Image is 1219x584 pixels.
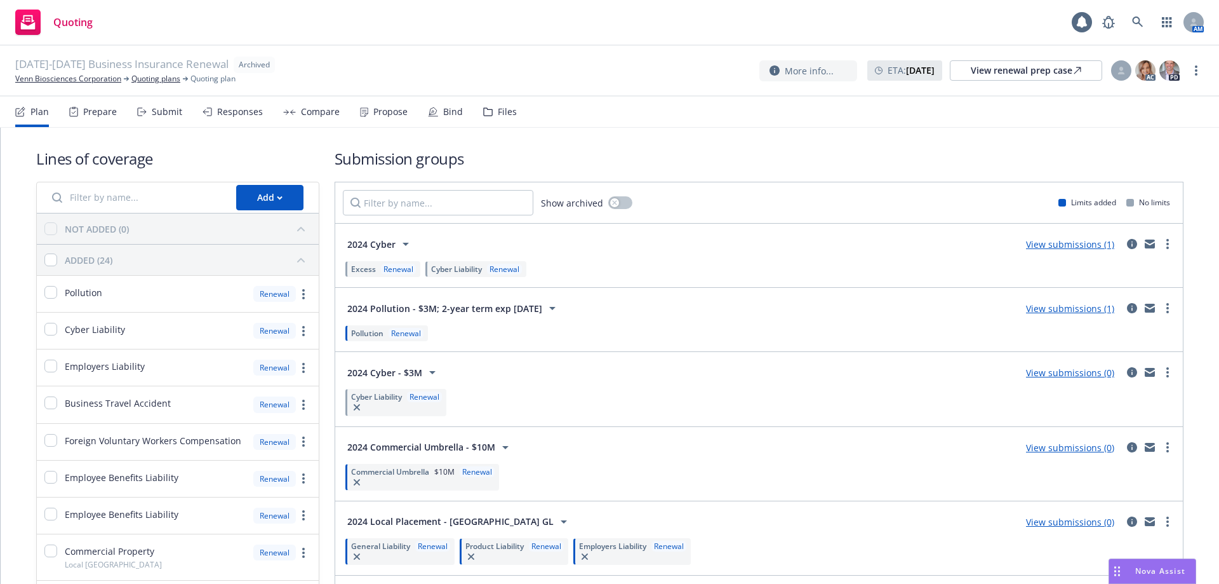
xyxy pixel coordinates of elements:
a: mail [1142,301,1157,316]
span: Cyber Liability [431,264,482,275]
a: View submissions (0) [1026,367,1114,379]
span: Archived [239,59,270,71]
div: NOT ADDED (0) [65,222,129,236]
strong: [DATE] [906,64,935,76]
a: more [1160,236,1175,252]
a: View renewal prep case [950,60,1102,81]
div: Limits added [1058,197,1116,208]
span: ETA : [888,64,935,77]
button: Add [236,185,303,210]
a: circleInformation [1124,236,1140,252]
div: Add [257,186,283,210]
span: Excess [351,264,376,275]
div: Renewal [529,541,564,552]
div: Renewal [381,264,416,275]
div: Renewal [487,264,522,275]
div: Renewal [253,397,296,412]
span: Show archived [541,196,603,210]
span: More info... [785,64,834,78]
span: Commercial Umbrella [351,466,429,477]
a: mail [1142,236,1157,252]
a: more [1160,365,1175,380]
span: Employee Benefits Liability [65,508,178,521]
span: 2024 Pollution - $3M; 2-year term exp [DATE] [347,302,542,315]
span: 2024 Local Placement - [GEOGRAPHIC_DATA] GL [347,515,554,528]
span: Product Liability [465,541,524,552]
a: Quoting [10,4,98,40]
div: Compare [301,107,340,117]
button: ADDED (24) [65,250,311,270]
div: Renewal [253,286,296,302]
a: View submissions (1) [1026,302,1114,315]
a: Quoting plans [131,73,180,85]
div: Renewal [253,471,296,487]
a: more [1160,514,1175,529]
a: Report a Bug [1096,10,1121,35]
button: 2024 Local Placement - [GEOGRAPHIC_DATA] GL [343,509,576,534]
span: $10M [434,466,455,477]
div: Prepare [83,107,117,117]
a: more [1189,63,1204,78]
div: Renewal [253,434,296,450]
div: Renewal [415,541,450,552]
div: Renewal [253,360,296,376]
button: 2024 Commercial Umbrella - $10M [343,435,517,460]
a: more [296,434,311,449]
span: [DATE]-[DATE] Business Insurance Renewal [15,57,229,73]
a: more [1160,440,1175,455]
button: Nova Assist [1109,559,1196,584]
div: Submit [152,107,182,117]
a: View submissions (0) [1026,516,1114,528]
a: circleInformation [1124,440,1140,455]
a: more [1160,301,1175,316]
span: Cyber Liability [65,323,125,336]
div: Renewal [651,541,686,552]
span: Cyber Liability [351,391,402,402]
a: Venn Biosciences Corporation [15,73,121,85]
a: more [296,508,311,523]
div: Propose [373,107,408,117]
a: more [296,360,311,376]
button: 2024 Cyber - $3M [343,360,444,385]
div: Drag to move [1109,559,1125,583]
span: Business Travel Accident [65,397,171,410]
button: 2024 Cyber [343,231,418,257]
span: Nova Assist [1135,566,1185,576]
span: Employers Liability [65,360,145,373]
div: Files [498,107,517,117]
span: 2024 Cyber [347,238,396,251]
span: Pollution [65,286,102,299]
a: circleInformation [1124,365,1140,380]
input: Filter by name... [44,185,229,210]
img: photo [1135,60,1156,81]
span: 2024 Commercial Umbrella - $10M [347,440,495,454]
a: Switch app [1154,10,1180,35]
input: Filter by name... [343,190,533,215]
span: Employers Liability [579,541,646,552]
div: Bind [443,107,463,117]
h1: Submission groups [335,148,1183,169]
a: mail [1142,365,1157,380]
a: more [296,287,311,302]
a: circleInformation [1124,514,1140,529]
div: Renewal [253,545,296,560]
button: More info... [759,60,857,81]
span: 2024 Cyber - $3M [347,366,422,379]
a: more [296,397,311,412]
div: Renewal [460,466,495,477]
span: Pollution [351,328,383,339]
span: Foreign Voluntary Workers Compensation [65,434,241,447]
div: View renewal prep case [971,61,1081,80]
div: Renewal [407,391,442,402]
h1: Lines of coverage [36,148,319,169]
a: View submissions (1) [1026,238,1114,250]
span: Quoting plan [190,73,236,85]
a: more [296,545,311,560]
span: Quoting [53,17,93,27]
div: Renewal [389,328,423,339]
a: mail [1142,514,1157,529]
div: Responses [217,107,263,117]
a: Search [1125,10,1150,35]
a: more [296,323,311,339]
a: circleInformation [1124,301,1140,316]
